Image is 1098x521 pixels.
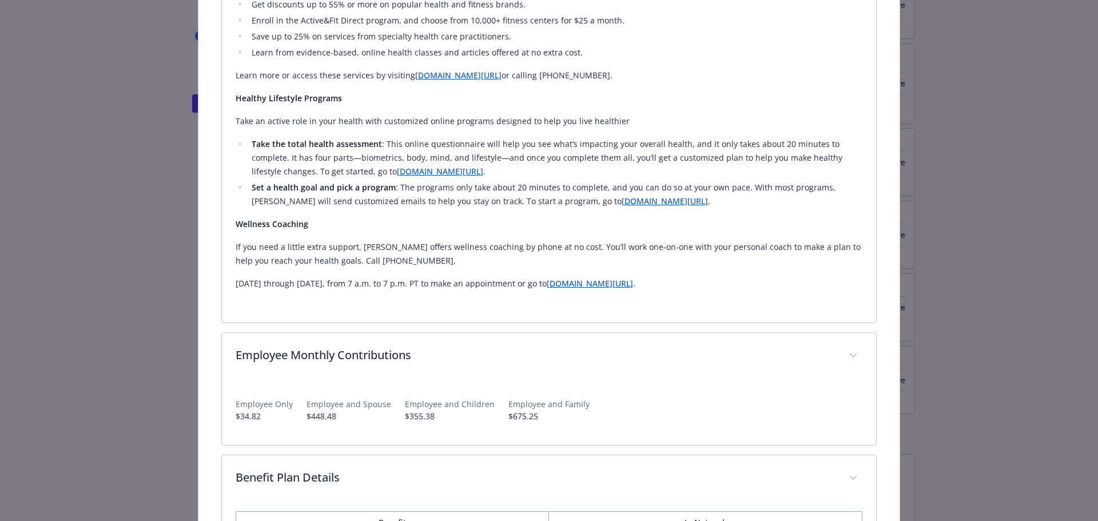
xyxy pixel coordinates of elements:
p: $34.82 [236,410,293,422]
p: Benefit Plan Details [236,469,836,486]
a: [DOMAIN_NAME][URL] [415,70,502,81]
a: [DOMAIN_NAME][URL] [547,278,633,289]
p: Learn more or access these services by visiting or calling [PHONE_NUMBER]. [236,69,863,82]
div: Employee Monthly Contributions [222,380,877,445]
div: Employee Monthly Contributions [222,333,877,380]
strong: Set a health goal and pick a program [252,182,396,193]
p: $355.38 [405,410,495,422]
p: [DATE] through [DATE], from 7 a.m. to 7 p.m. PT to make an appointment or go to . [236,277,863,291]
li: Enroll in the Active&Fit Direct program, and choose from 10,000+ fitness centers for $25 a month. [248,14,863,27]
strong: Take the total health assessment [252,138,382,149]
p: Employee Only [236,398,293,410]
a: [DOMAIN_NAME][URL] [622,196,708,206]
strong: Healthy Lifestyle Programs [236,93,342,104]
p: Employee and Family [508,398,590,410]
li: : This online questionnaire will help you see what’s impacting your overall health, and it only t... [248,137,863,178]
div: Benefit Plan Details [222,455,877,502]
a: [DOMAIN_NAME][URL] [397,166,483,177]
p: Employee and Children [405,398,495,410]
p: $675.25 [508,410,590,422]
li: : The programs only take about 20 minutes to complete, and you can do so at your own pace. With m... [248,181,863,208]
li: Learn from evidence-based, online health classes and articles offered at no extra cost. [248,46,863,59]
p: Take an active role in your health with customized online programs designed to help you live heal... [236,114,863,128]
li: Save up to 25% on services from specialty health care practitioners. [248,30,863,43]
p: Employee and Spouse [307,398,391,410]
p: Employee Monthly Contributions [236,347,836,364]
p: $448.48 [307,410,391,422]
p: If you need a little extra support, [PERSON_NAME] offers wellness coaching by phone at no cost. Y... [236,240,863,268]
strong: Wellness Coaching [236,218,308,229]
